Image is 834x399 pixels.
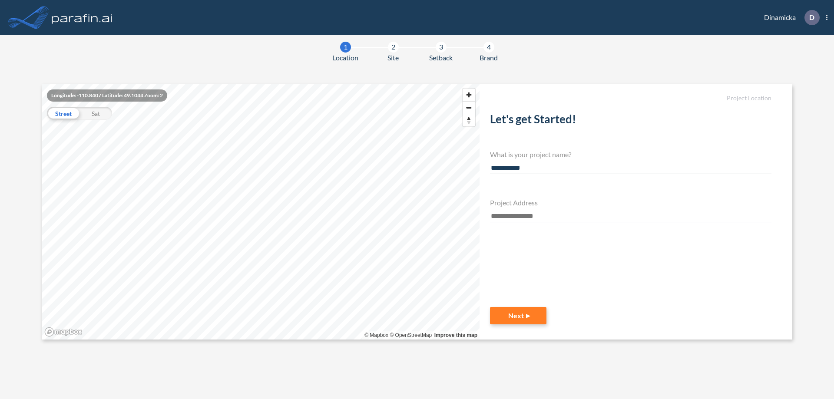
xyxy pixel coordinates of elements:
img: logo [50,9,114,26]
button: Reset bearing to north [463,114,475,126]
p: D [809,13,814,21]
span: Setback [429,53,453,63]
div: 2 [388,42,399,53]
button: Zoom out [463,101,475,114]
h2: Let's get Started! [490,112,771,129]
button: Next [490,307,546,324]
a: Mapbox homepage [44,327,83,337]
h4: What is your project name? [490,150,771,158]
a: Mapbox [364,332,388,338]
div: 3 [436,42,447,53]
span: Brand [480,53,498,63]
span: Zoom out [463,102,475,114]
div: 1 [340,42,351,53]
div: Sat [79,107,112,120]
a: Improve this map [434,332,477,338]
h4: Project Address [490,198,771,207]
button: Zoom in [463,89,475,101]
canvas: Map [42,84,480,340]
div: Longitude: -110.8407 Latitude: 49.1044 Zoom: 2 [47,89,167,102]
div: 4 [483,42,494,53]
div: Street [47,107,79,120]
span: Location [332,53,358,63]
a: OpenStreetMap [390,332,432,338]
span: Site [387,53,399,63]
h5: Project Location [490,95,771,102]
div: Dinamicka [751,10,827,25]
